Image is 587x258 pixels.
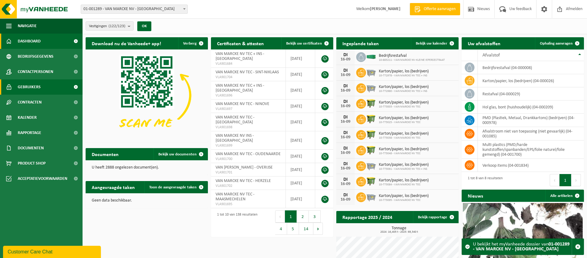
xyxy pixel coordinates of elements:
[92,198,202,203] p: Geen data beschikbaar.
[478,100,584,114] td: hol glas, bont (huishoudelijk) (04-000209)
[216,179,271,183] span: VAN MARCKE NV TEC - HERZELE
[216,52,264,61] span: VAN MARCKE NV TEC + INS - [GEOGRAPHIC_DATA]
[216,115,254,125] span: VAN MARCKE NV TEC - [GEOGRAPHIC_DATA]
[339,73,352,77] div: 16-09
[478,140,584,159] td: multi plastics (PMD/harde kunststoffen/spanbanden/EPS/folie naturel/folie gemengd) (04-001700)
[286,42,322,45] span: Bekijk uw certificaten
[465,173,503,187] div: 1 tot 8 van 8 resultaten
[336,211,398,223] h2: Rapportage 2025 / 2024
[473,239,572,255] div: U bekijkt het myVanheede dossier van
[416,42,447,45] span: Bekijk uw kalender
[379,198,429,202] span: 10-773095 - VAN MARCKE NV TEC
[286,190,315,208] td: [DATE]
[571,174,581,186] button: Next
[379,136,429,140] span: 10-773038 - VAN MARCKE NV TEC
[339,166,352,171] div: 16-09
[478,127,584,140] td: afvalstroom niet van toepassing (niet gevaarlijk) (04-001085)
[366,145,376,155] img: WB-1100-HPE-GN-51
[339,53,352,57] div: DI
[379,162,429,167] span: Karton/papier, los (bedrijven)
[286,176,315,190] td: [DATE]
[366,114,376,124] img: WB-1100-HPE-GN-51
[366,160,376,171] img: WB-2500-GAL-GY-04
[313,223,323,235] button: Next
[275,223,287,235] button: 4
[379,178,429,183] span: Karton/papier, los (bedrijven)
[18,34,41,49] span: Dashboard
[86,181,141,193] h2: Aangevraagde taken
[379,58,445,62] span: 10-883211 - VAN MARCKE NV-KLEINE IEPERSESTRAAT
[339,115,352,120] div: DI
[18,49,54,64] span: Bedrijfsgegevens
[286,100,315,113] td: [DATE]
[216,165,273,170] span: VAN [PERSON_NAME] - OVERIJSE
[462,190,489,202] h2: Nieuws
[216,152,281,156] span: VAN MARCKE NV TEC - OUDENAARDE
[216,93,281,98] span: VLA901696
[339,89,352,93] div: 16-09
[18,95,42,110] span: Contracten
[92,165,202,170] p: U heeft 2888 ongelezen document(en).
[339,193,352,198] div: DI
[137,21,151,31] button: OK
[473,242,570,252] strong: 01-001289 - VAN MARCKE NV - [GEOGRAPHIC_DATA]
[370,7,401,11] strong: [PERSON_NAME]
[422,6,457,12] span: Offerte aanvragen
[339,146,352,151] div: DI
[18,125,41,140] span: Rapportage
[339,182,352,186] div: 16-09
[149,185,197,189] span: Toon de aangevraagde taken
[410,3,460,15] a: Offerte aanvragen
[144,181,207,193] a: Toon de aangevraagde taken
[89,22,125,31] span: Vestigingen
[379,167,429,171] span: 10-773061 - VAN MARCKE NV TEC + INS
[299,223,313,235] button: 14
[478,159,584,172] td: verkoop items (04-001834)
[482,53,500,58] span: Afvalstof
[86,21,134,31] button: Vestigingen(122/123)
[216,107,281,111] span: VLA901697
[214,210,257,235] div: 1 tot 10 van 138 resultaten
[286,163,315,176] td: [DATE]
[216,192,254,202] span: VAN MARCKE NV TEC - MAASMECHELEN
[81,5,188,14] span: 01-001289 - VAN MARCKE NV - GENT
[478,114,584,127] td: PMD (Plastiek, Metaal, Drankkartons) (bedrijven) (04-000978)
[462,37,507,49] h2: Uw afvalstoffen
[339,120,352,124] div: 16-09
[339,84,352,89] div: DI
[366,82,376,93] img: WB-2500-GAL-GY-04
[478,61,584,74] td: bedrijfsrestafval (04-000008)
[18,18,37,34] span: Navigatie
[535,37,583,49] a: Ophaling aanvragen
[216,75,281,80] span: VLA901704
[86,37,167,49] h2: Download nu de Vanheede+ app!
[286,150,315,163] td: [DATE]
[286,81,315,100] td: [DATE]
[339,162,352,166] div: DI
[286,113,315,131] td: [DATE]
[158,152,197,156] span: Bekijk uw documenten
[297,210,309,223] button: 2
[339,226,459,234] h3: Tonnage
[216,157,281,162] span: VLA901700
[339,104,352,108] div: 16-09
[478,74,584,87] td: karton/papier, los (bedrijven) (04-000026)
[109,24,125,28] count: (122/123)
[216,170,281,175] span: VLA901701
[379,100,429,105] span: Karton/papier, los (bedrijven)
[281,37,333,49] a: Bekijk uw certificaten
[366,129,376,140] img: WB-1100-HPE-GN-51
[413,211,458,223] a: Bekijk rapportage
[379,194,429,198] span: Karton/papier, los (bedrijven)
[379,85,429,89] span: Karton/papier, los (bedrijven)
[339,135,352,140] div: 16-09
[411,37,458,49] a: Bekijk uw kalender
[178,37,207,49] button: Verberg
[379,147,429,152] span: Karton/papier, los (bedrijven)
[379,89,429,93] span: 10-772980 - VAN MARCKE NV TEC + INS
[339,177,352,182] div: DI
[379,121,429,124] span: 10-773025 - VAN MARCKE NV TEC
[86,49,208,141] img: Download de VHEPlus App
[286,68,315,81] td: [DATE]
